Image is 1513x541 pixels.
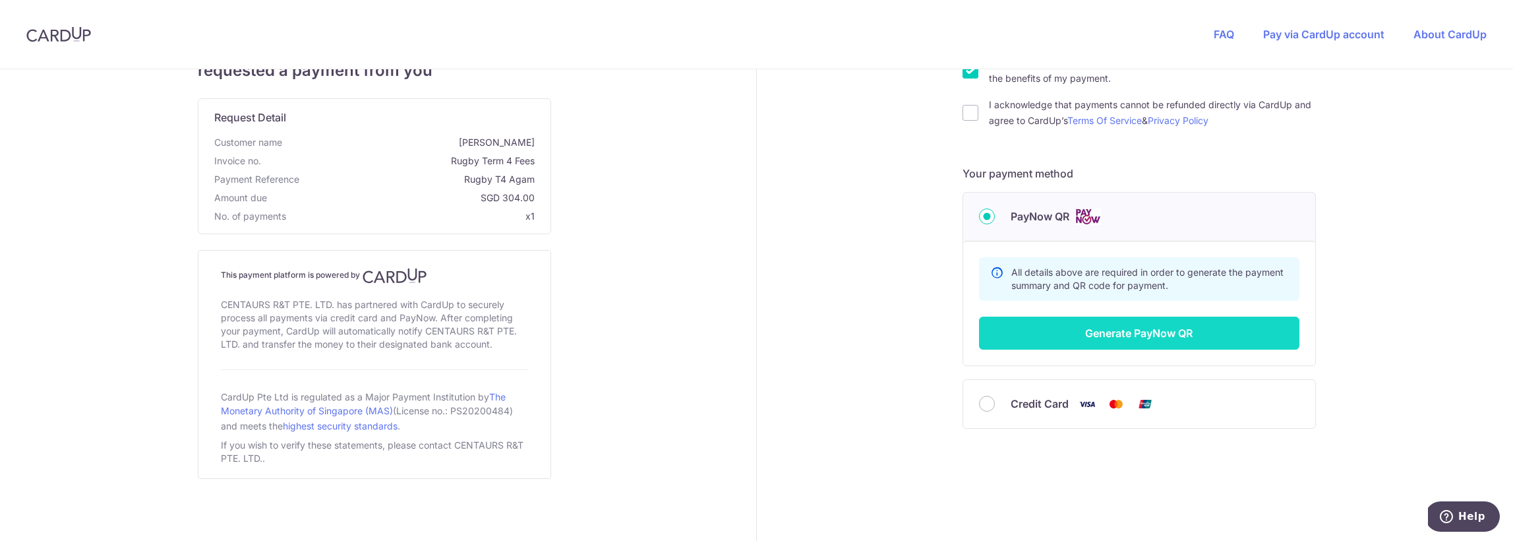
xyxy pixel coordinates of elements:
[287,136,535,149] span: [PERSON_NAME]
[221,391,506,416] a: The Monetary Authority of Singapore (MAS)
[979,317,1299,350] button: Generate PayNow QR
[272,191,535,205] span: SGD 304.00
[989,55,1316,86] label: I would like to receive more information that will guide me how to maximize the benefits of my pa...
[1011,208,1069,224] span: PayNow QR
[1011,396,1069,412] span: Credit Card
[214,174,299,185] span: translation missing: en.payment_reference
[1132,396,1158,412] img: Union Pay
[1413,28,1487,41] a: About CardUp
[1075,208,1101,225] img: Cards logo
[1428,501,1500,534] iframe: Opens a widget where you can find more information
[266,154,535,168] span: Rugby Term 4 Fees
[221,386,528,436] div: CardUp Pte Ltd is regulated as a Major Payment Institution by (License no.: PS20200484) and meets...
[305,173,535,186] span: Rugby T4 Agam
[1074,396,1100,412] img: Visa
[198,59,551,82] span: requested a payment from you
[525,210,535,222] span: x1
[221,436,528,468] div: If you wish to verify these statements, please contact CENTAURS R&T PTE. LTD..
[1263,28,1384,41] a: Pay via CardUp account
[221,296,528,354] div: CENTAURS R&T PTE. LTD. has partnered with CardUp to securely process all payments via credit card...
[1067,115,1142,126] a: Terms Of Service
[989,97,1316,129] label: I acknowledge that payments cannot be refunded directly via CardUp and agree to CardUp’s &
[979,208,1299,225] div: PayNow QR Cards logo
[221,268,528,284] h4: This payment platform is powered by
[283,420,398,431] a: highest security standards
[1214,28,1234,41] a: FAQ
[214,154,261,168] span: Invoice no.
[979,396,1299,412] div: Credit Card Visa Mastercard Union Pay
[363,268,427,284] img: CardUp
[214,111,286,124] span: translation missing: en.request_detail
[963,166,1316,181] h5: Your payment method
[214,210,286,223] span: No. of payments
[1011,267,1284,291] span: All details above are required in order to generate the payment summary and QR code for payment.
[214,136,282,149] span: Customer name
[214,191,267,205] span: Amount due
[1148,115,1208,126] a: Privacy Policy
[26,26,91,42] img: CardUp
[1103,396,1129,412] img: Mastercard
